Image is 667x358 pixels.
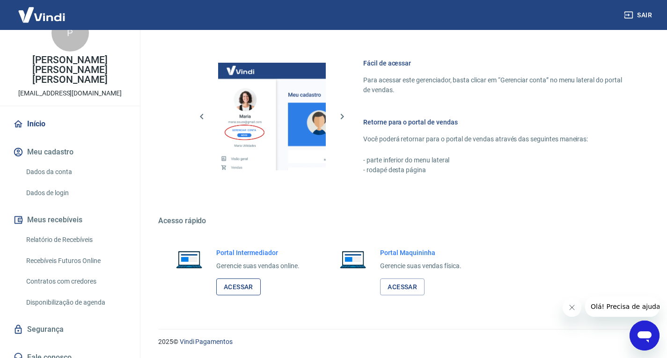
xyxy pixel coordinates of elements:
[11,0,72,29] img: Vindi
[22,293,129,312] a: Disponibilização de agenda
[380,248,462,257] h6: Portal Maquininha
[363,117,622,127] h6: Retorne para o portal de vendas
[333,248,373,270] img: Imagem de um notebook aberto
[363,165,622,175] p: - rodapé desta página
[218,63,326,170] img: Imagem da dashboard mostrando o botão de gerenciar conta na sidebar no lado esquerdo
[169,248,209,270] img: Imagem de um notebook aberto
[216,248,300,257] h6: Portal Intermediador
[11,319,129,340] a: Segurança
[630,321,660,351] iframe: Botão para abrir a janela de mensagens
[22,183,129,203] a: Dados de login
[11,142,129,162] button: Meu cadastro
[22,272,129,291] a: Contratos com credores
[18,88,122,98] p: [EMAIL_ADDRESS][DOMAIN_NAME]
[51,14,89,51] div: P
[585,296,660,317] iframe: Mensagem da empresa
[622,7,656,24] button: Sair
[380,261,462,271] p: Gerencie suas vendas física.
[6,7,79,14] span: Olá! Precisa de ajuda?
[7,55,132,85] p: [PERSON_NAME] [PERSON_NAME] [PERSON_NAME]
[216,278,261,296] a: Acessar
[563,298,581,317] iframe: Fechar mensagem
[11,114,129,134] a: Início
[363,58,622,68] h6: Fácil de acessar
[22,230,129,249] a: Relatório de Recebíveis
[22,162,129,182] a: Dados da conta
[380,278,425,296] a: Acessar
[158,216,645,226] h5: Acesso rápido
[180,338,233,345] a: Vindi Pagamentos
[216,261,300,271] p: Gerencie suas vendas online.
[22,251,129,270] a: Recebíveis Futuros Online
[158,337,645,347] p: 2025 ©
[363,155,622,165] p: - parte inferior do menu lateral
[363,75,622,95] p: Para acessar este gerenciador, basta clicar em “Gerenciar conta” no menu lateral do portal de ven...
[11,210,129,230] button: Meus recebíveis
[363,134,622,144] p: Você poderá retornar para o portal de vendas através das seguintes maneiras:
